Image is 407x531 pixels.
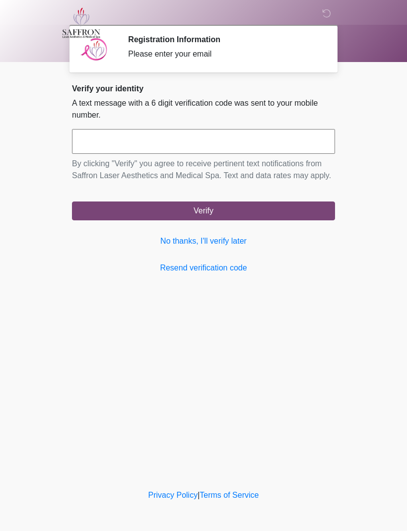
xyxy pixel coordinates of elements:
[62,7,101,38] img: Saffron Laser Aesthetics and Medical Spa Logo
[72,262,335,274] a: Resend verification code
[72,97,335,121] p: A text message with a 6 digit verification code was sent to your mobile number.
[72,84,335,93] h2: Verify your identity
[72,235,335,247] a: No thanks, I'll verify later
[200,491,259,499] a: Terms of Service
[72,201,335,220] button: Verify
[128,48,320,60] div: Please enter your email
[148,491,198,499] a: Privacy Policy
[72,158,335,182] p: By clicking "Verify" you agree to receive pertinent text notifications from Saffron Laser Aesthet...
[79,35,109,65] img: Agent Avatar
[198,491,200,499] a: |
